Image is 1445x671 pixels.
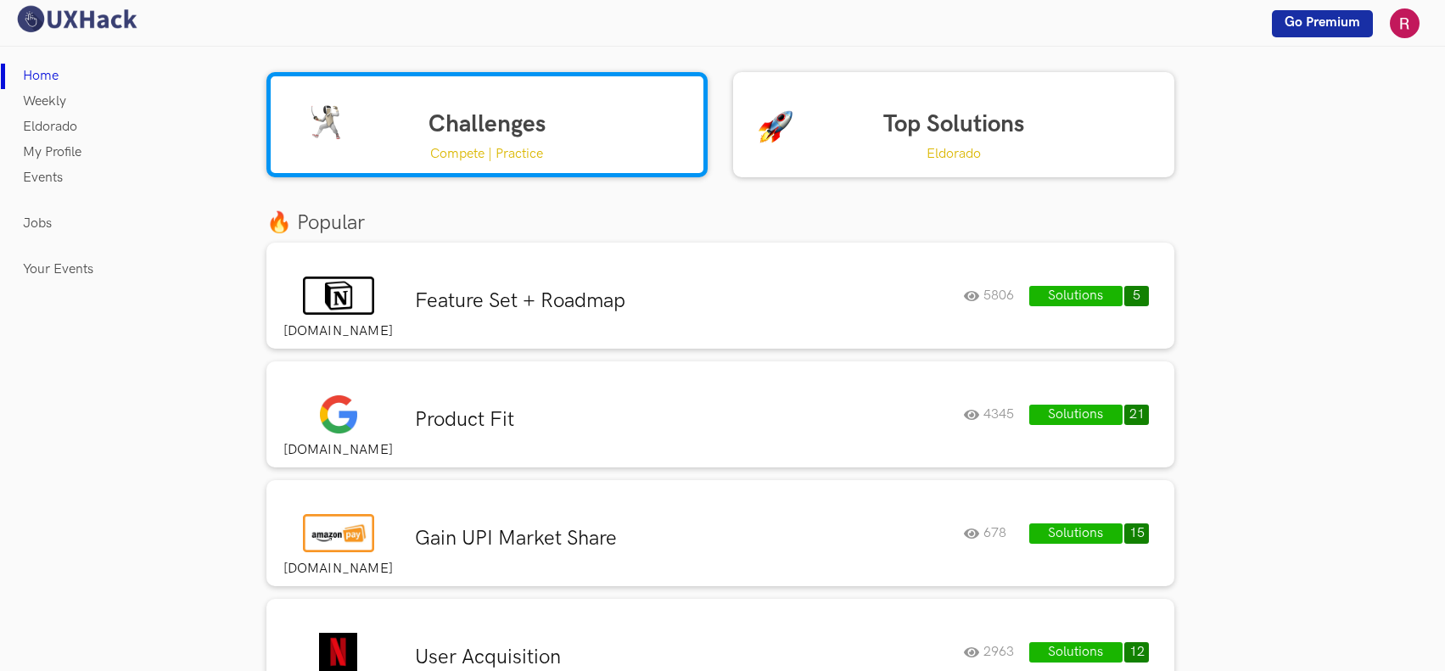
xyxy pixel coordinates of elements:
[23,165,63,191] a: Events
[254,208,1187,238] div: 🔥 Popular
[266,480,1174,599] a: [DOMAIN_NAME]Gain UPI Market Share678Solutions15
[1029,642,1123,663] button: Solutions
[319,633,357,671] img: Netflix_logo_1705241030
[415,288,951,314] h3: Feature Set + Roadmap
[266,243,1174,361] a: [DOMAIN_NAME]Feature Set + Roadmap5806Solutions5
[964,405,1027,425] div: 4345
[1390,8,1420,38] img: Your profile pic
[23,257,93,282] a: Your Events
[303,514,374,552] img: Amazon_Pay_logo_0709211000
[275,561,402,578] label: [DOMAIN_NAME]
[23,64,59,89] a: Home
[415,645,951,670] h3: User Acquisition
[1124,405,1149,425] button: 21
[1285,14,1360,31] span: Go Premium
[415,407,951,433] h3: Product Fit
[1029,523,1123,544] button: Solutions
[1029,286,1123,306] button: Solutions
[303,277,374,315] img: Notion_logo_0709210959
[927,143,981,165] p: Eldorado
[275,442,402,459] label: [DOMAIN_NAME]
[759,109,793,143] img: rocket
[13,4,140,34] img: UXHack logo
[415,526,951,551] h3: Gain UPI Market Share
[430,143,543,165] p: Compete | Practice
[266,361,1174,480] a: [DOMAIN_NAME]Product Fit4345Solutions21
[1029,405,1123,425] button: Solutions
[23,211,52,237] a: Jobs
[1272,10,1373,37] a: Go Premium
[964,642,1027,663] div: 2963
[1124,286,1149,306] button: 5
[964,286,1027,306] div: 5806
[1124,523,1149,544] button: 15
[23,89,66,115] a: Weekly
[733,72,1174,177] a: Top Solutions
[1124,642,1149,663] button: 12
[275,323,402,340] label: [DOMAIN_NAME]
[320,395,357,433] img: Google_logo_0208241137
[964,523,1027,544] div: 678
[23,140,81,165] a: My Profile
[266,72,708,177] a: Challenges
[23,115,77,140] a: Eldorado
[309,105,343,139] img: sword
